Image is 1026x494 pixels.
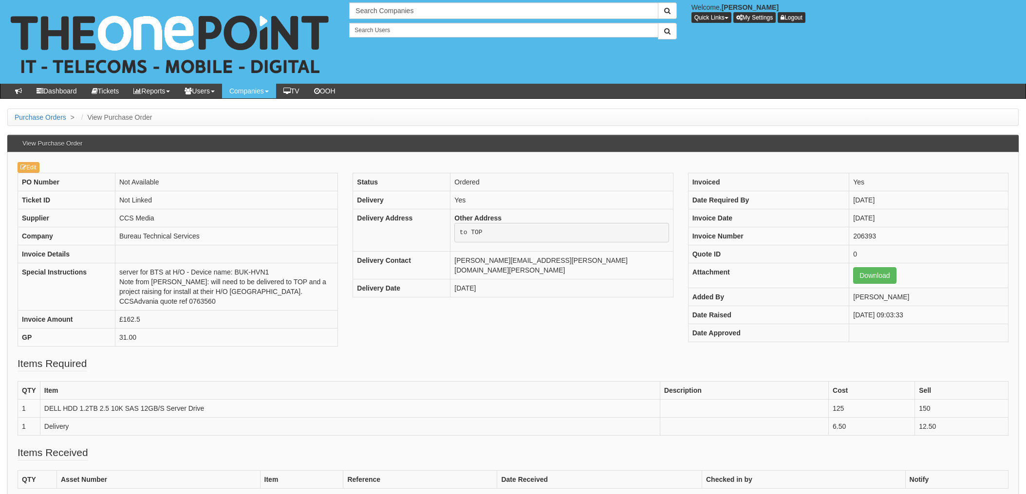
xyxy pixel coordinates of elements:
[688,227,849,245] th: Invoice Number
[18,173,115,191] th: PO Number
[450,251,673,279] td: [PERSON_NAME][EMAIL_ADDRESS][PERSON_NAME][DOMAIN_NAME][PERSON_NAME]
[454,223,669,242] pre: to TOP
[18,400,40,418] td: 1
[915,400,1008,418] td: 150
[68,113,77,121] span: >
[450,173,673,191] td: Ordered
[18,135,87,152] h3: View Purchase Order
[849,306,1008,324] td: [DATE] 09:03:33
[688,263,849,288] th: Attachment
[915,382,1008,400] th: Sell
[29,84,84,98] a: Dashboard
[222,84,276,98] a: Companies
[849,245,1008,263] td: 0
[18,191,115,209] th: Ticket ID
[115,311,338,329] td: £162.5
[353,191,450,209] th: Delivery
[450,191,673,209] td: Yes
[778,12,805,23] a: Logout
[905,471,1008,489] th: Notify
[177,84,222,98] a: Users
[18,329,115,347] th: GP
[79,112,152,122] li: View Purchase Order
[18,356,87,371] legend: Items Required
[18,245,115,263] th: Invoice Details
[18,227,115,245] th: Company
[849,227,1008,245] td: 206393
[733,12,776,23] a: My Settings
[849,209,1008,227] td: [DATE]
[722,3,779,11] b: [PERSON_NAME]
[688,306,849,324] th: Date Raised
[18,209,115,227] th: Supplier
[349,2,658,19] input: Search Companies
[660,382,828,400] th: Description
[849,173,1008,191] td: Yes
[18,162,39,173] a: Edit
[115,329,338,347] td: 31.00
[115,227,338,245] td: Bureau Technical Services
[40,400,660,418] td: DELL HDD 1.2TB 2.5 10K SAS 12GB/S Server Drive
[353,209,450,252] th: Delivery Address
[688,209,849,227] th: Invoice Date
[115,191,338,209] td: Not Linked
[688,191,849,209] th: Date Required By
[15,113,66,121] a: Purchase Orders
[688,245,849,263] th: Quote ID
[849,191,1008,209] td: [DATE]
[688,173,849,191] th: Invoiced
[353,251,450,279] th: Delivery Contact
[853,267,896,284] a: Download
[684,2,1026,23] div: Welcome,
[849,288,1008,306] td: [PERSON_NAME]
[829,382,915,400] th: Cost
[691,12,731,23] button: Quick Links
[688,288,849,306] th: Added By
[40,382,660,400] th: Item
[115,209,338,227] td: CCS Media
[497,471,702,489] th: Date Received
[18,263,115,311] th: Special Instructions
[353,173,450,191] th: Status
[450,279,673,297] td: [DATE]
[349,23,658,37] input: Search Users
[454,214,502,222] b: Other Address
[260,471,343,489] th: Item
[115,173,338,191] td: Not Available
[915,418,1008,436] td: 12.50
[18,311,115,329] th: Invoice Amount
[40,418,660,436] td: Delivery
[343,471,497,489] th: Reference
[307,84,343,98] a: OOH
[276,84,307,98] a: TV
[57,471,261,489] th: Asset Number
[18,418,40,436] td: 1
[115,263,338,311] td: server for BTS at H/O - Device name: BUK-HVN1 Note from [PERSON_NAME]: will need to be delivered ...
[829,418,915,436] td: 6.50
[702,471,905,489] th: Checked in by
[353,279,450,297] th: Delivery Date
[18,445,88,460] legend: Items Received
[18,382,40,400] th: QTY
[84,84,127,98] a: Tickets
[126,84,177,98] a: Reports
[829,400,915,418] td: 125
[18,471,57,489] th: QTY
[688,324,849,342] th: Date Approved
